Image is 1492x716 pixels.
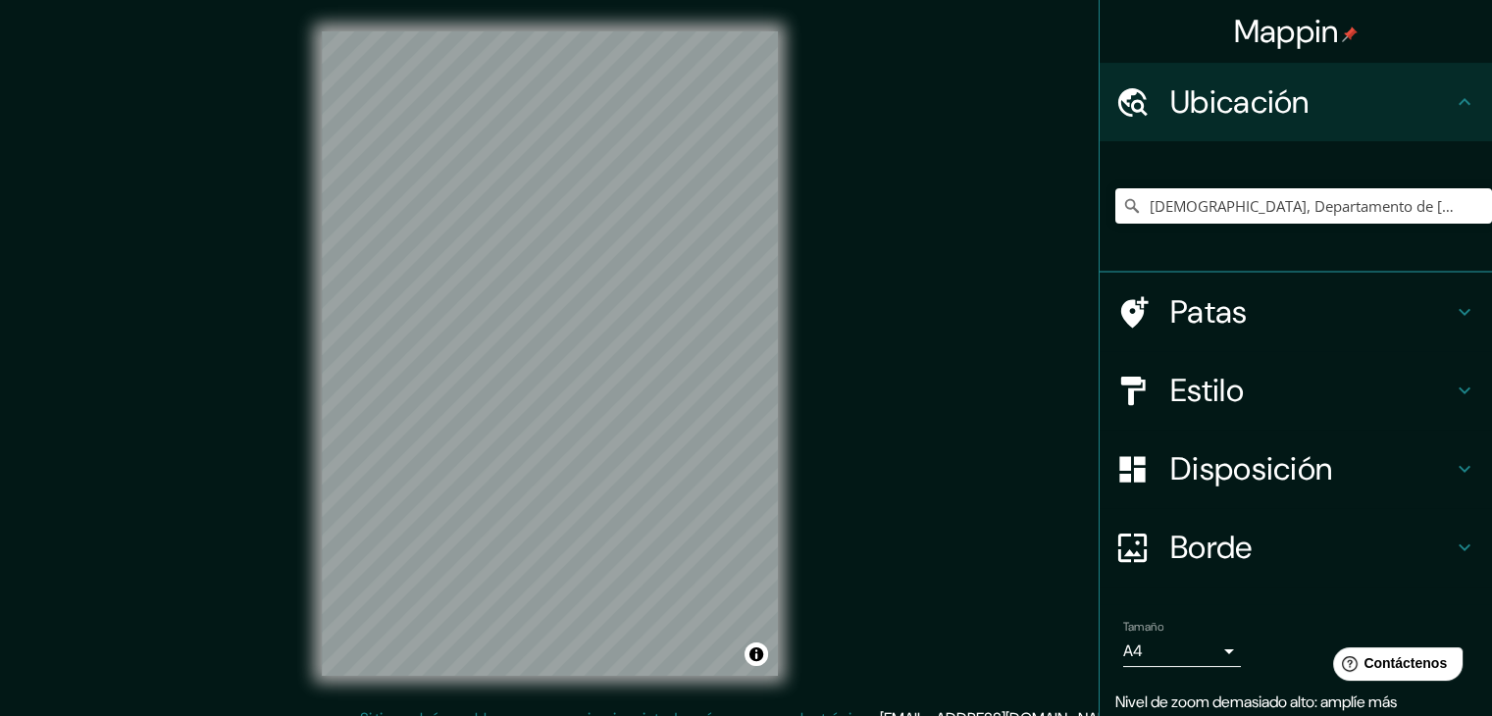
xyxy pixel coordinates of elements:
[1170,448,1332,489] font: Disposición
[1342,26,1358,42] img: pin-icon.png
[1317,639,1470,694] iframe: Lanzador de widgets de ayuda
[1170,81,1310,123] font: Ubicación
[1100,430,1492,508] div: Disposición
[1115,188,1492,224] input: Elige tu ciudad o zona
[322,31,778,676] canvas: Mapa
[1123,636,1241,667] div: A4
[1170,370,1244,411] font: Estilo
[1100,508,1492,587] div: Borde
[1123,619,1163,635] font: Tamaño
[1123,640,1143,661] font: A4
[745,642,768,666] button: Activar o desactivar atribución
[1100,273,1492,351] div: Patas
[1100,63,1492,141] div: Ubicación
[1234,11,1339,52] font: Mappin
[1170,291,1248,332] font: Patas
[1115,691,1397,712] font: Nivel de zoom demasiado alto: amplíe más
[1100,351,1492,430] div: Estilo
[1170,527,1253,568] font: Borde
